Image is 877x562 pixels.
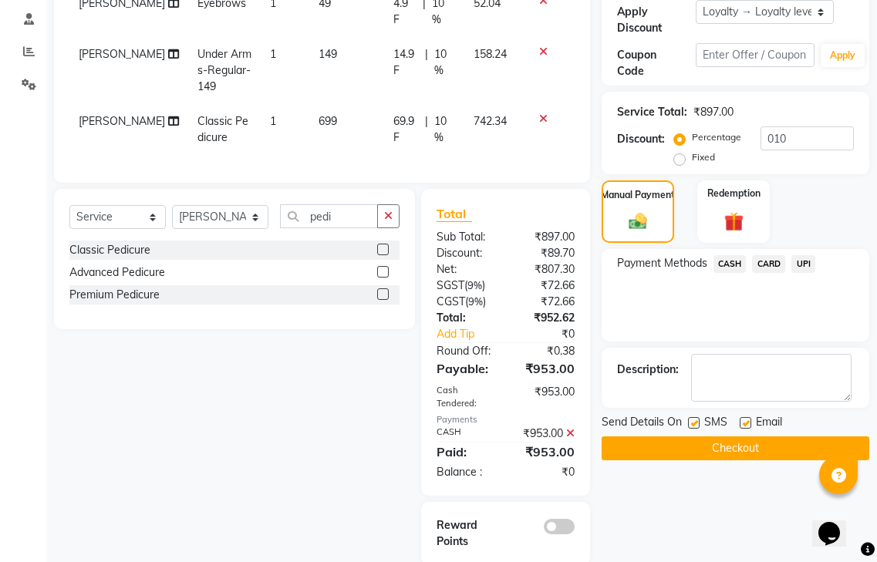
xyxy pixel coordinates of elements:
div: ₹0 [505,464,585,480]
span: UPI [791,255,815,273]
span: Classic Pedicure [197,114,248,144]
span: 1 [270,47,276,61]
div: Payments [437,413,575,426]
label: Manual Payment [601,188,675,202]
input: Enter Offer / Coupon Code [696,43,815,67]
div: Service Total: [617,104,687,120]
span: 10 % [434,46,455,79]
div: ₹953.00 [505,426,585,442]
span: 69.9 F [393,113,419,146]
div: Reward Points [425,517,505,550]
span: | [425,113,428,146]
div: ₹72.66 [505,278,585,294]
iframe: chat widget [812,500,862,547]
div: Balance : [425,464,505,480]
span: 699 [319,114,337,128]
div: ₹953.00 [505,359,585,378]
span: 10 % [434,113,455,146]
div: CASH [425,426,505,442]
div: Net: [425,261,505,278]
span: Total [437,206,472,222]
div: ₹953.00 [505,443,585,461]
span: [PERSON_NAME] [79,47,165,61]
span: 149 [319,47,337,61]
label: Percentage [692,130,741,144]
label: Fixed [692,150,715,164]
div: Apply Discount [617,4,696,36]
span: 742.34 [474,114,507,128]
label: Redemption [707,187,761,200]
div: ₹953.00 [505,384,585,410]
div: Coupon Code [617,47,696,79]
div: Paid: [425,443,505,461]
span: Under Arms-Regular-149 [197,47,251,93]
div: ₹807.30 [505,261,585,278]
span: CGST [437,294,465,308]
span: 9% [468,295,483,308]
input: Search or Scan [280,204,378,228]
div: Cash Tendered: [425,384,505,410]
div: ₹89.70 [505,245,585,261]
div: ( ) [425,278,505,294]
div: Discount: [617,131,665,147]
img: _gift.svg [718,210,750,234]
div: ( ) [425,294,505,310]
a: Add Tip [425,326,519,342]
button: Apply [821,44,865,67]
div: Discount: [425,245,505,261]
div: ₹72.66 [505,294,585,310]
span: 14.9 F [393,46,419,79]
span: CASH [713,255,747,273]
span: 1 [270,114,276,128]
span: 158.24 [474,47,507,61]
div: Round Off: [425,343,505,359]
div: Description: [617,362,679,378]
span: 9% [467,279,482,291]
div: Advanced Pedicure [69,264,165,281]
span: [PERSON_NAME] [79,114,165,128]
div: ₹897.00 [505,229,585,245]
div: ₹952.62 [505,310,585,326]
span: Payment Methods [617,255,707,271]
span: SGST [437,278,464,292]
span: | [425,46,428,79]
div: Classic Pedicure [69,242,150,258]
div: ₹0.38 [505,343,585,359]
div: Payable: [425,359,505,378]
div: ₹897.00 [693,104,734,120]
div: Sub Total: [425,229,505,245]
div: ₹0 [519,326,586,342]
div: Premium Pedicure [69,287,160,303]
img: _cash.svg [623,211,653,232]
div: Total: [425,310,505,326]
span: CARD [752,255,785,273]
span: SMS [704,414,727,433]
button: Checkout [602,436,869,460]
span: Send Details On [602,414,682,433]
span: Email [756,414,782,433]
